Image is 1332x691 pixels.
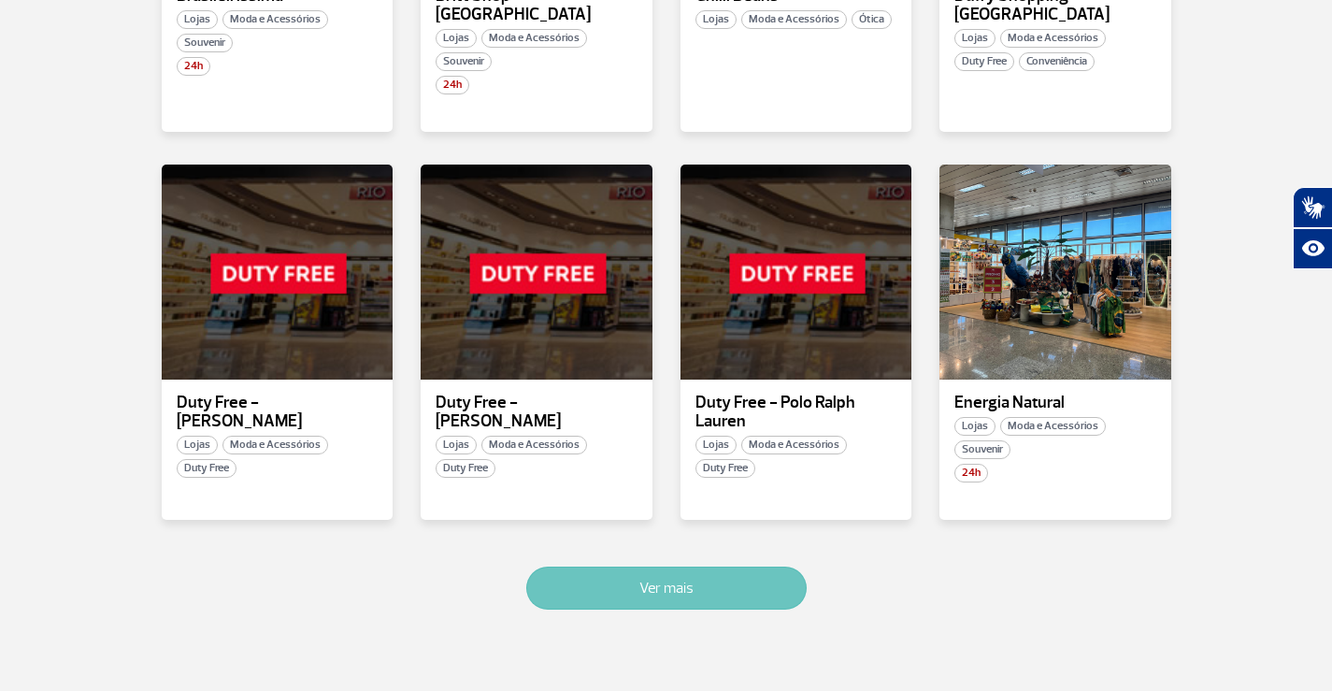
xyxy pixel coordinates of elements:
[177,10,218,29] span: Lojas
[1293,228,1332,269] button: Abrir recursos assistivos.
[741,436,847,454] span: Moda e Acessórios
[177,394,379,431] p: Duty Free - [PERSON_NAME]
[481,436,587,454] span: Moda e Acessórios
[852,10,892,29] span: Ótica
[526,567,807,610] button: Ver mais
[695,459,755,478] span: Duty Free
[177,57,210,76] span: 24h
[481,29,587,48] span: Moda e Acessórios
[436,52,492,71] span: Souvenir
[177,436,218,454] span: Lojas
[436,436,477,454] span: Lojas
[222,436,328,454] span: Moda e Acessórios
[954,52,1014,71] span: Duty Free
[1000,417,1106,436] span: Moda e Acessórios
[954,464,988,482] span: 24h
[954,29,995,48] span: Lojas
[954,394,1156,412] p: Energia Natural
[1293,187,1332,228] button: Abrir tradutor de língua de sinais.
[436,394,637,431] p: Duty Free - [PERSON_NAME]
[222,10,328,29] span: Moda e Acessórios
[436,29,477,48] span: Lojas
[1000,29,1106,48] span: Moda e Acessórios
[436,459,495,478] span: Duty Free
[177,34,233,52] span: Souvenir
[436,76,469,94] span: 24h
[954,440,1010,459] span: Souvenir
[1019,52,1095,71] span: Conveniência
[695,436,737,454] span: Lojas
[741,10,847,29] span: Moda e Acessórios
[954,417,995,436] span: Lojas
[1293,187,1332,269] div: Plugin de acessibilidade da Hand Talk.
[177,459,236,478] span: Duty Free
[695,10,737,29] span: Lojas
[695,394,897,431] p: Duty Free - Polo Ralph Lauren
